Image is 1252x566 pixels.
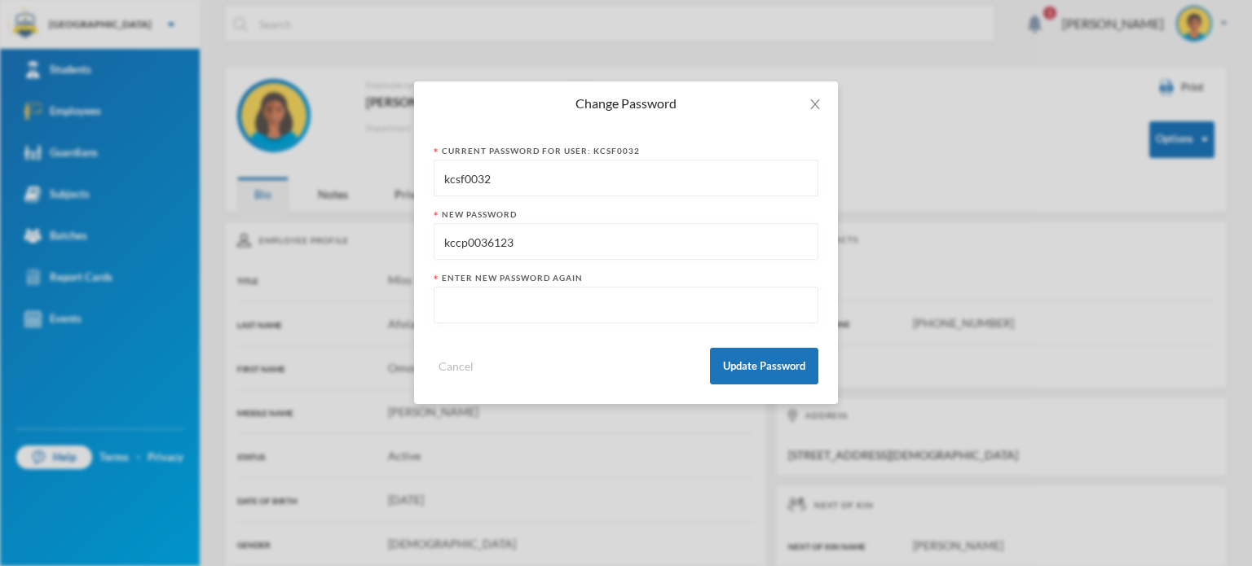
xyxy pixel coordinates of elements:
button: Close [792,81,838,127]
div: Current Password for User: kcsf0032 [434,145,818,157]
button: Update Password [710,348,818,384]
div: Change Password [434,94,818,112]
div: New Password [434,208,818,221]
i: icon: close [809,98,822,111]
button: Cancel [434,357,478,375]
div: Enter new password again [434,272,818,284]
